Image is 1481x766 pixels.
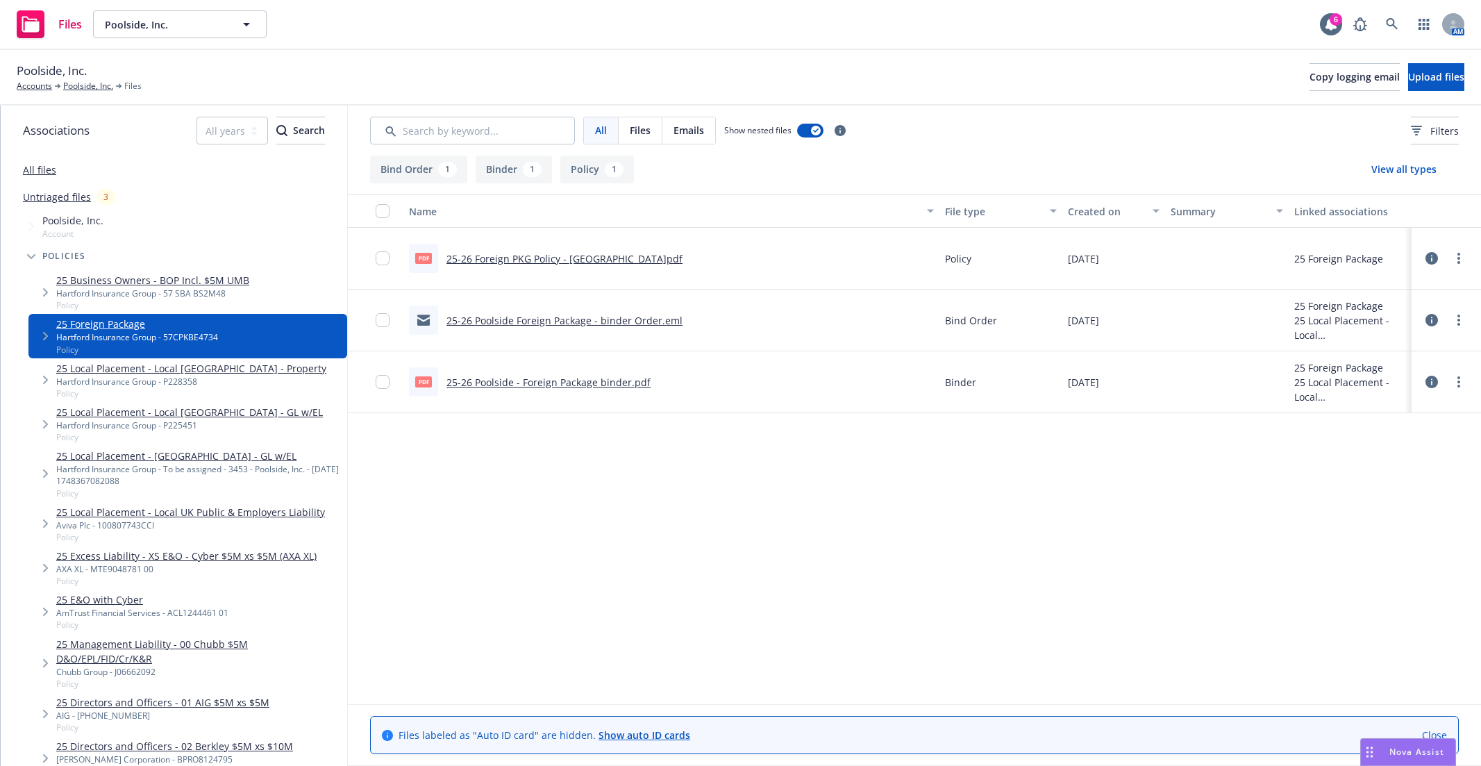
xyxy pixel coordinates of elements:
a: Untriaged files [23,190,91,204]
div: 25 Foreign Package [1294,299,1406,313]
span: Associations [23,122,90,140]
input: Toggle Row Selected [376,375,390,389]
button: Copy logging email [1310,63,1400,91]
div: Linked associations [1294,204,1406,219]
span: Poolside, Inc. [42,213,103,228]
span: All [595,123,607,138]
span: Policy [56,619,228,631]
button: View all types [1349,156,1459,183]
span: Files [58,19,82,30]
span: Policy [56,388,326,399]
div: Summary [1171,204,1267,219]
span: Filters [1411,124,1459,138]
div: Created on [1068,204,1144,219]
button: Name [403,194,939,228]
div: Name [409,204,919,219]
span: Files [630,123,651,138]
div: Hartford Insurance Group - P228358 [56,376,326,388]
span: Bind Order [945,313,997,328]
div: 25 Local Placement - Local [GEOGRAPHIC_DATA] - Property [1294,375,1406,404]
a: 25 Local Placement - Local [GEOGRAPHIC_DATA] - GL w/EL [56,405,323,419]
a: 25 E&O with Cyber [56,592,228,607]
div: 1 [523,162,542,177]
div: Aviva Plc - 100807743CCI [56,519,325,531]
a: 25 Local Placement - Local UK Public & Employers Liability [56,505,325,519]
span: Filters [1430,124,1459,138]
span: pdf [415,253,432,263]
span: Binder [945,375,976,390]
a: 25 Excess Liability - XS E&O - Cyber $5M xs $5M (AXA XL) [56,549,317,563]
a: 25 Local Placement - Local [GEOGRAPHIC_DATA] - Property [56,361,326,376]
button: Bind Order [370,156,467,183]
span: Files [124,80,142,92]
button: SearchSearch [276,117,325,144]
a: 25 Management Liability - 00 Chubb $5M D&O/EPL/FID/Cr/K&R [56,637,342,666]
div: 25 Foreign Package [1294,251,1383,266]
input: Toggle Row Selected [376,251,390,265]
button: Binder [476,156,552,183]
span: Policy [56,722,269,733]
a: 25 Business Owners - BOP Incl. $5M UMB [56,273,249,288]
span: [DATE] [1068,313,1099,328]
span: Account [42,228,103,240]
a: Report a Bug [1346,10,1374,38]
div: AmTrust Financial Services - ACL1244461 01 [56,607,228,619]
input: Toggle Row Selected [376,313,390,327]
span: Poolside, Inc. [105,17,225,32]
input: Select all [376,204,390,218]
div: 6 [1330,13,1342,26]
span: Emails [673,123,704,138]
div: Hartford Insurance Group - 57CPKBE4734 [56,331,218,343]
button: Linked associations [1289,194,1412,228]
div: Hartford Insurance Group - To be assigned - 3453 - Poolside, Inc. - [DATE] 1748367082088 [56,463,342,487]
a: 25-26 Poolside Foreign Package - binder Order.eml [446,314,683,327]
button: Poolside, Inc. [93,10,267,38]
span: Policy [56,488,342,499]
a: Search [1378,10,1406,38]
div: 1 [438,162,457,177]
span: Poolside, Inc. [17,62,87,80]
button: Upload files [1408,63,1464,91]
a: Poolside, Inc. [63,80,113,92]
div: Hartford Insurance Group - 57 SBA BS2M48 [56,288,249,299]
span: Policy [56,531,325,543]
div: Hartford Insurance Group - P225451 [56,419,323,431]
div: AIG - [PHONE_NUMBER] [56,710,269,722]
div: 1 [605,162,624,177]
span: [DATE] [1068,251,1099,266]
div: [PERSON_NAME] Corporation - BPRO8124795 [56,753,293,765]
a: 25-26 Foreign PKG Policy - [GEOGRAPHIC_DATA]pdf [446,252,683,265]
button: Created on [1062,194,1165,228]
a: Show auto ID cards [599,728,690,742]
div: Drag to move [1361,739,1378,765]
button: Policy [560,156,634,183]
span: Copy logging email [1310,70,1400,83]
button: File type [939,194,1062,228]
span: Upload files [1408,70,1464,83]
a: 25 Directors and Officers - 01 AIG $5M xs $5M [56,695,269,710]
div: 3 [97,189,115,205]
span: Nova Assist [1389,746,1444,758]
svg: Search [276,125,287,136]
a: 25-26 Poolside - Foreign Package binder.pdf [446,376,651,389]
a: Accounts [17,80,52,92]
a: 25 Foreign Package [56,317,218,331]
a: more [1450,374,1467,390]
button: Filters [1411,117,1459,144]
span: Policy [56,431,323,443]
a: 25 Local Placement - [GEOGRAPHIC_DATA] - GL w/EL [56,449,342,463]
a: 25 Directors and Officers - 02 Berkley $5M xs $10M [56,739,293,753]
span: pdf [415,376,432,387]
span: Policy [56,344,218,356]
button: Summary [1165,194,1288,228]
a: All files [23,163,56,176]
span: Policy [945,251,971,266]
div: 25 Local Placement - Local [GEOGRAPHIC_DATA] - Property [1294,313,1406,342]
div: AXA XL - MTE9048781 00 [56,563,317,575]
div: Search [276,117,325,144]
div: File type [945,204,1041,219]
span: Policies [42,252,86,260]
div: 25 Foreign Package [1294,360,1406,375]
span: [DATE] [1068,375,1099,390]
span: Show nested files [724,124,792,136]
